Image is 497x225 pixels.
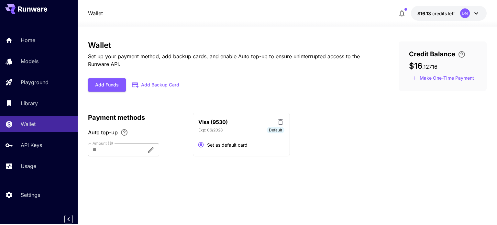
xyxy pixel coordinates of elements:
[21,78,49,86] p: Playground
[126,79,186,91] button: Add Backup Card
[88,52,378,68] p: Set up your payment method, add backup cards, and enable Auto top-up to ensure uninterrupted acce...
[409,73,477,83] button: Make a one-time, non-recurring payment
[432,11,455,16] span: credits left
[21,57,39,65] p: Models
[207,141,248,148] span: Set as default card
[88,113,185,122] p: Payment methods
[88,129,118,136] span: Auto top-up
[460,8,470,18] div: DN
[417,11,432,16] span: $16.13
[21,162,36,170] p: Usage
[21,36,35,44] p: Home
[88,78,126,92] button: Add Funds
[64,215,73,223] button: Collapse sidebar
[409,61,422,71] span: $16
[417,10,455,17] div: $16.12716
[93,141,113,146] label: Amount ($)
[88,9,103,17] nav: breadcrumb
[409,49,455,59] span: Credit Balance
[21,191,40,199] p: Settings
[267,127,284,133] span: Default
[21,99,38,107] p: Library
[118,129,131,136] button: Enable Auto top-up to ensure uninterrupted service. We'll automatically bill the chosen amount wh...
[21,141,42,149] p: API Keys
[455,51,468,58] button: Enter your card details and choose an Auto top-up amount to avoid service interruptions. We'll au...
[21,120,36,128] p: Wallet
[198,127,223,133] p: Exp: 06/2028
[411,6,487,21] button: $16.12716DN
[422,63,437,70] span: . 12716
[88,41,378,50] h3: Wallet
[88,9,103,17] a: Wallet
[69,213,78,225] div: Collapse sidebar
[198,118,228,126] p: Visa (9530)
